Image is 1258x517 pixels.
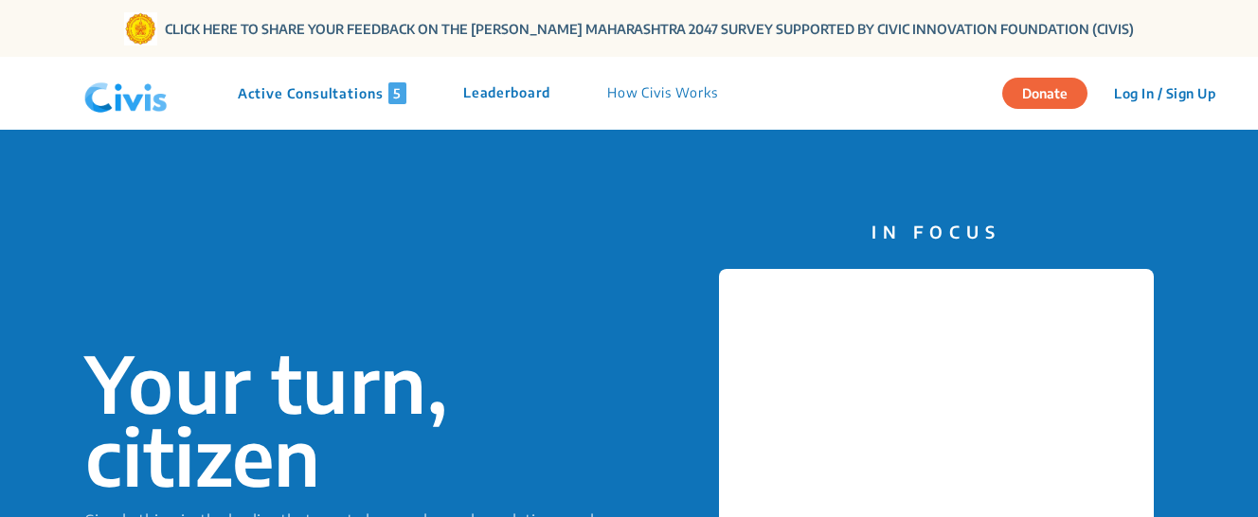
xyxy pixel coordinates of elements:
[85,347,629,492] p: Your turn, citizen
[238,82,406,104] p: Active Consultations
[165,19,1134,39] a: CLICK HERE TO SHARE YOUR FEEDBACK ON THE [PERSON_NAME] MAHARASHTRA 2047 SURVEY SUPPORTED BY CIVIC...
[124,12,157,45] img: Gom Logo
[1102,79,1228,108] button: Log In / Sign Up
[719,219,1154,244] p: IN FOCUS
[388,82,406,104] span: 5
[607,82,718,104] p: How Civis Works
[463,82,550,104] p: Leaderboard
[77,65,175,122] img: navlogo.png
[1002,78,1087,109] button: Donate
[1002,82,1102,101] a: Donate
